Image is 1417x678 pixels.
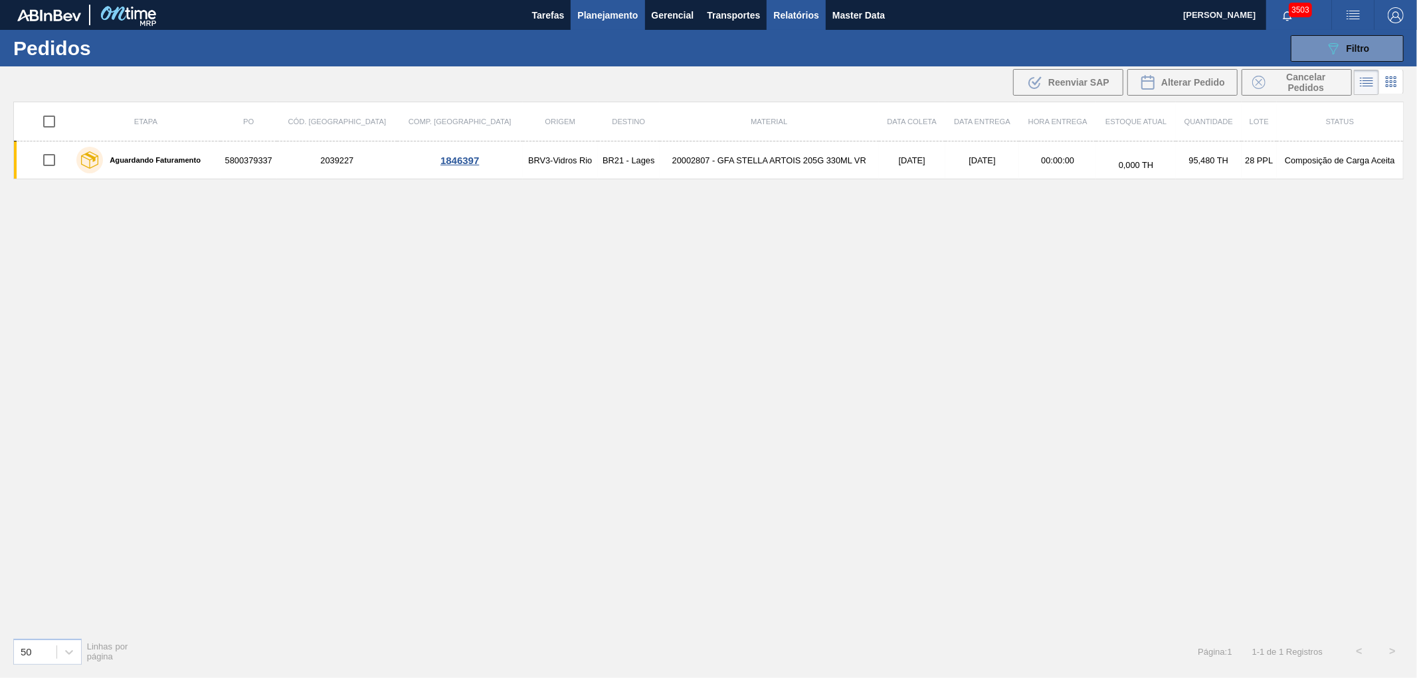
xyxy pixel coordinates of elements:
[532,7,565,23] span: Tarefas
[1347,43,1370,54] span: Filtro
[1266,6,1309,25] button: Notificações
[545,118,575,126] span: Origem
[1028,118,1087,126] span: Hora Entrega
[1291,35,1404,62] button: Filtro
[17,9,81,21] img: TNhmsLtSVTkK8tSr43FrP2fwEKptu5GPRR3wAAAABJRU5ErkJggg==
[1289,3,1312,17] span: 3503
[277,141,397,179] td: 2039227
[243,118,254,126] span: PO
[1161,77,1225,88] span: Alterar Pedido
[1343,635,1376,668] button: <
[523,141,598,179] td: BRV3-Vidros Rio
[1119,160,1153,170] span: 0,000 TH
[1252,647,1323,657] span: 1 - 1 de 1 Registros
[1242,69,1352,96] button: Cancelar Pedidos
[954,118,1010,126] span: Data entrega
[1198,647,1232,657] span: Página : 1
[598,141,660,179] td: BR21 - Lages
[13,41,215,56] h1: Pedidos
[887,118,937,126] span: Data coleta
[21,646,32,657] div: 50
[577,7,638,23] span: Planejamento
[707,7,760,23] span: Transportes
[1105,118,1167,126] span: Estoque atual
[409,118,512,126] span: Comp. [GEOGRAPHIC_DATA]
[879,141,945,179] td: [DATE]
[103,156,201,164] label: Aguardando Faturamento
[399,155,521,166] div: 1846397
[1013,69,1123,96] div: Reenviar SAP
[1326,118,1354,126] span: Status
[87,641,128,661] span: Linhas por página
[1379,70,1404,95] div: Visão em Cards
[1345,7,1361,23] img: userActions
[612,118,645,126] span: Destino
[751,118,787,126] span: Material
[1019,141,1096,179] td: 00:00:00
[1271,72,1341,93] span: Cancelar Pedidos
[14,141,1404,179] a: Aguardando Faturamento58003793372039227BRV3-Vidros RioBR21 - Lages20002807 - GFA STELLA ARTOIS 20...
[1176,141,1242,179] td: 95,480 TH
[832,7,885,23] span: Master Data
[945,141,1019,179] td: [DATE]
[1376,635,1409,668] button: >
[1354,70,1379,95] div: Visão em Lista
[1127,69,1238,96] div: Alterar Pedido
[221,141,277,179] td: 5800379337
[773,7,818,23] span: Relatórios
[1184,118,1233,126] span: Quantidade
[1242,141,1277,179] td: 28 PPL
[652,7,694,23] span: Gerencial
[1048,77,1109,88] span: Reenviar SAP
[1242,69,1352,96] div: Cancelar Pedidos em Massa
[660,141,879,179] td: 20002807 - GFA STELLA ARTOIS 205G 330ML VR
[134,118,157,126] span: Etapa
[288,118,387,126] span: Cód. [GEOGRAPHIC_DATA]
[1250,118,1269,126] span: Lote
[1277,141,1404,179] td: Composição de Carga Aceita
[1388,7,1404,23] img: Logout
